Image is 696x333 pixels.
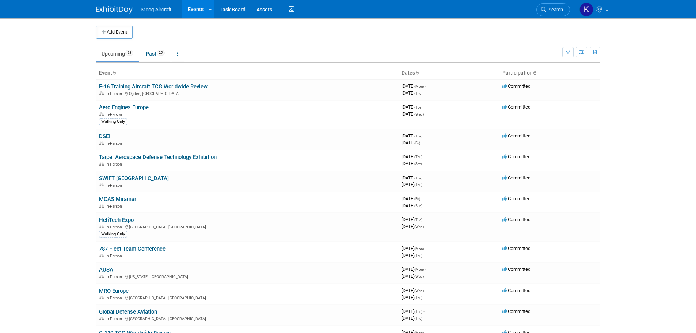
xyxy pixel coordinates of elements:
[414,225,424,229] span: (Wed)
[502,154,530,159] span: Committed
[106,296,124,300] span: In-Person
[414,218,422,222] span: (Tue)
[502,309,530,314] span: Committed
[533,70,536,76] a: Sort by Participation Type
[99,296,104,299] img: In-Person Event
[99,118,127,125] div: Walking Only
[141,7,171,12] span: Moog Aircraft
[502,175,530,181] span: Committed
[425,83,426,89] span: -
[99,246,166,252] a: 787 Fleet Team Conference
[402,196,422,201] span: [DATE]
[99,254,104,257] img: In-Person Event
[402,83,426,89] span: [DATE]
[414,254,422,258] span: (Thu)
[421,196,422,201] span: -
[502,196,530,201] span: Committed
[112,70,116,76] a: Sort by Event Name
[96,6,133,14] img: ExhibitDay
[536,3,570,16] a: Search
[402,224,424,229] span: [DATE]
[402,154,425,159] span: [DATE]
[414,289,424,293] span: (Wed)
[499,67,600,79] th: Participation
[99,295,396,300] div: [GEOGRAPHIC_DATA], [GEOGRAPHIC_DATA]
[99,196,136,203] a: MCAS Miramar
[402,288,426,293] span: [DATE]
[414,275,424,279] span: (Wed)
[414,268,424,272] span: (Mon)
[402,315,422,321] span: [DATE]
[99,162,104,166] img: In-Person Event
[423,104,425,110] span: -
[414,310,422,314] span: (Tue)
[546,7,563,12] span: Search
[99,317,104,320] img: In-Person Event
[402,175,425,181] span: [DATE]
[402,104,425,110] span: [DATE]
[423,217,425,222] span: -
[414,204,422,208] span: (Sun)
[402,266,426,272] span: [DATE]
[579,3,593,16] img: Kelsey Blackley
[502,217,530,222] span: Committed
[414,141,420,145] span: (Fri)
[106,112,124,117] span: In-Person
[99,266,113,273] a: AUSA
[425,266,426,272] span: -
[423,175,425,181] span: -
[402,309,425,314] span: [DATE]
[99,90,396,96] div: Ogden, [GEOGRAPHIC_DATA]
[96,67,399,79] th: Event
[414,134,422,138] span: (Tue)
[402,273,424,279] span: [DATE]
[99,154,217,160] a: Taipei Aerospace Defense Technology Exhibition
[106,254,124,258] span: In-Person
[425,246,426,251] span: -
[402,133,425,139] span: [DATE]
[402,217,425,222] span: [DATE]
[423,154,425,159] span: -
[414,296,422,300] span: (Thu)
[414,105,422,109] span: (Tue)
[402,161,422,166] span: [DATE]
[106,275,124,279] span: In-Person
[106,204,124,209] span: In-Person
[106,183,124,188] span: In-Person
[402,246,426,251] span: [DATE]
[99,315,396,321] div: [GEOGRAPHIC_DATA], [GEOGRAPHIC_DATA]
[99,288,129,294] a: MRO Europe
[125,50,133,56] span: 28
[414,112,424,116] span: (Wed)
[423,309,425,314] span: -
[414,247,424,251] span: (Mon)
[414,155,422,159] span: (Thu)
[502,246,530,251] span: Committed
[414,317,422,321] span: (Thu)
[99,175,169,182] a: SWIFT [GEOGRAPHIC_DATA]
[502,288,530,293] span: Committed
[402,90,422,96] span: [DATE]
[414,162,422,166] span: (Sat)
[106,162,124,167] span: In-Person
[99,104,149,111] a: Aero Engines Europe
[99,141,104,145] img: In-Person Event
[96,47,139,61] a: Upcoming28
[99,183,104,187] img: In-Person Event
[99,217,134,223] a: HeliTech Expo
[414,91,422,95] span: (Thu)
[99,204,104,208] img: In-Person Event
[99,112,104,116] img: In-Person Event
[99,275,104,278] img: In-Person Event
[415,70,419,76] a: Sort by Start Date
[425,288,426,293] span: -
[414,197,420,201] span: (Fri)
[140,47,170,61] a: Past25
[402,140,420,145] span: [DATE]
[106,91,124,96] span: In-Person
[99,309,157,315] a: Global Defense Aviation
[414,176,422,180] span: (Tue)
[414,84,424,88] span: (Mon)
[402,295,422,300] span: [DATE]
[106,225,124,230] span: In-Person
